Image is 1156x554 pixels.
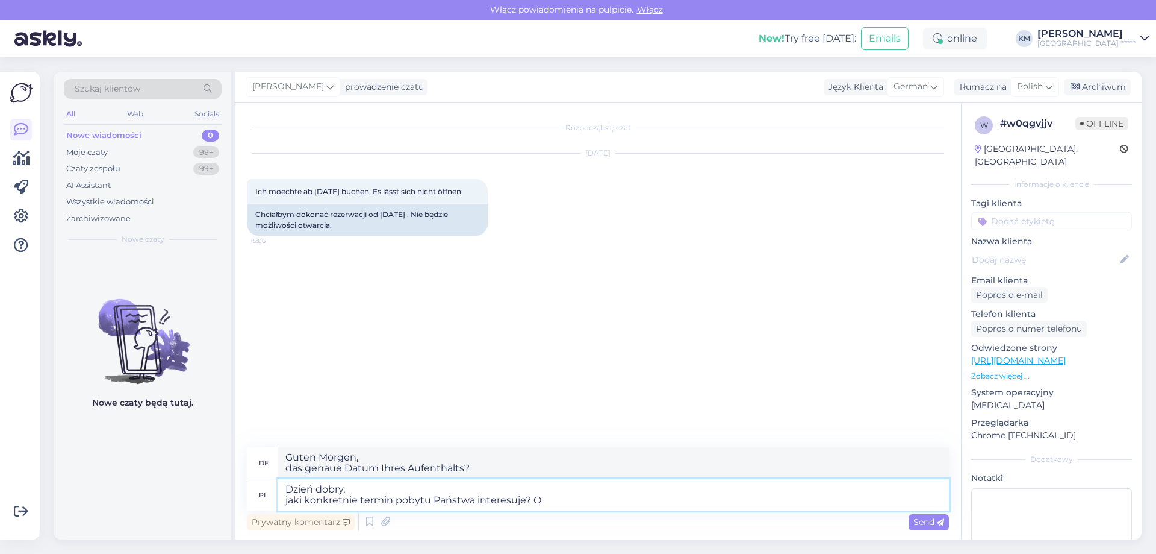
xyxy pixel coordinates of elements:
[971,274,1132,287] p: Email klienta
[954,81,1007,93] div: Tłumacz na
[202,130,219,142] div: 0
[861,27,909,50] button: Emails
[340,81,424,93] div: prowadzenie czatu
[247,148,949,159] div: [DATE]
[54,277,231,386] img: No chats
[192,106,222,122] div: Socials
[66,130,141,142] div: Nowe wiadomości
[250,236,296,245] span: 15:06
[1017,80,1043,93] span: Polish
[980,121,988,130] span: w
[92,397,193,409] p: Nowe czaty będą tutaj.
[1000,116,1075,131] div: # w0qgvjjv
[247,204,488,236] div: Chciałbym dokonać rezerwacji od [DATE] . Nie będzie możliwości otwarcia.
[971,235,1132,248] p: Nazwa klienta
[247,514,355,530] div: Prywatny komentarz
[971,429,1132,442] p: Chrome [TECHNICAL_ID]
[1064,79,1131,95] div: Archiwum
[193,163,219,175] div: 99+
[1075,117,1128,130] span: Offline
[66,146,108,159] div: Moje czaty
[759,33,785,44] b: New!
[66,163,120,175] div: Czaty zespołu
[1037,29,1149,48] a: [PERSON_NAME][GEOGRAPHIC_DATA] *****
[971,179,1132,190] div: Informacje o kliencie
[255,187,461,196] span: Ich moechte ab [DATE] buchen. Es lässt sich nicht öffnen
[971,197,1132,210] p: Tagi klienta
[971,342,1132,354] p: Odwiedzone strony
[893,80,928,93] span: German
[913,517,944,527] span: Send
[971,417,1132,429] p: Przeglądarka
[971,472,1132,485] p: Notatki
[75,83,140,95] span: Szukaj klientów
[252,80,324,93] span: [PERSON_NAME]
[971,454,1132,465] div: Dodatkowy
[975,143,1120,168] div: [GEOGRAPHIC_DATA], [GEOGRAPHIC_DATA]
[66,196,154,208] div: Wszystkie wiadomości
[66,180,111,192] div: AI Assistant
[259,485,268,505] div: pl
[971,321,1087,337] div: Poproś o numer telefonu
[1016,30,1033,47] div: KM
[1037,29,1136,39] div: [PERSON_NAME]
[193,146,219,159] div: 99+
[972,253,1118,266] input: Dodaj nazwę
[278,447,949,479] textarea: Guten Morgen, das genaue Datum Ihres Aufenthalts?
[247,122,949,133] div: Rozpoczął się czat
[759,31,856,46] div: Try free [DATE]:
[971,212,1132,230] input: Dodać etykietę
[10,81,33,104] img: Askly Logo
[824,81,883,93] div: Język Klienta
[971,371,1132,382] p: Zobacz więcej ...
[971,386,1132,399] p: System operacyjny
[923,28,987,49] div: online
[64,106,78,122] div: All
[259,453,269,473] div: de
[633,4,667,15] span: Włącz
[971,399,1132,412] p: [MEDICAL_DATA]
[971,287,1048,303] div: Poproś o e-mail
[278,479,949,511] textarea: Dzień dobry, jaki konkretnie termin pobytu Państwa interesuje?
[125,106,146,122] div: Web
[122,234,164,245] span: Nowe czaty
[66,213,131,225] div: Zarchiwizowane
[971,308,1132,321] p: Telefon klienta
[971,355,1066,366] a: [URL][DOMAIN_NAME]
